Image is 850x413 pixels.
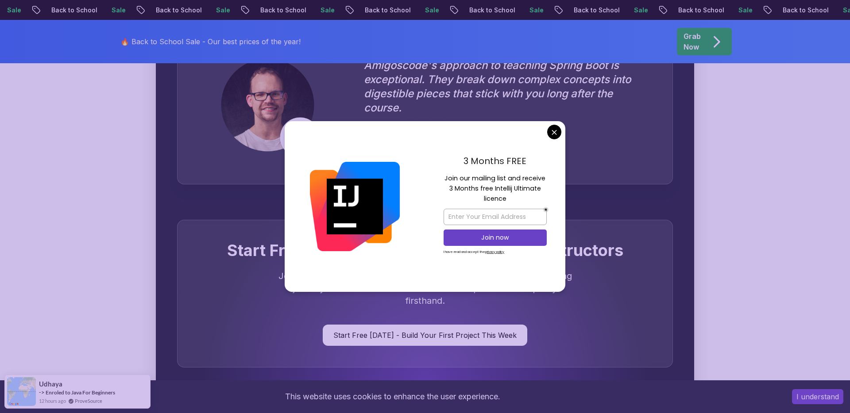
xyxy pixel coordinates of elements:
[245,6,305,15] p: Back to School
[75,397,102,405] a: ProveSource
[7,387,779,406] div: This website uses cookies to enhance the user experience.
[514,6,542,15] p: Sale
[364,58,651,115] p: Amigoscode's approach to teaching Spring Boot is exceptional. They break down complex concepts in...
[558,6,618,15] p: Back to School
[454,6,514,15] p: Back to School
[221,58,320,157] img: Josh Long testimonial
[410,6,438,15] p: Sale
[46,389,115,396] a: Enroled to Java For Beginners
[39,380,62,388] span: Udhaya
[201,6,229,15] p: Sale
[663,6,723,15] p: Back to School
[305,6,333,15] p: Sale
[684,31,701,52] p: Grab Now
[140,6,201,15] p: Back to School
[96,6,124,15] p: Sale
[618,6,647,15] p: Sale
[276,270,574,307] p: Join thousands of developers who trust Amigoscode for their learning journey. Start with our free...
[120,36,301,47] p: 🔥 Back to School Sale - Our best prices of the year!
[767,6,827,15] p: Back to School
[323,325,527,346] a: Start Free [DATE] - Build Your First Project This Week
[7,377,36,406] img: provesource social proof notification image
[39,389,45,396] span: ->
[199,241,651,259] h3: Start Free [DATE] — Learn From Trusted Instructors
[792,389,843,404] button: Accept cookies
[39,397,66,405] span: 12 hours ago
[723,6,751,15] p: Sale
[36,6,96,15] p: Back to School
[349,6,410,15] p: Back to School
